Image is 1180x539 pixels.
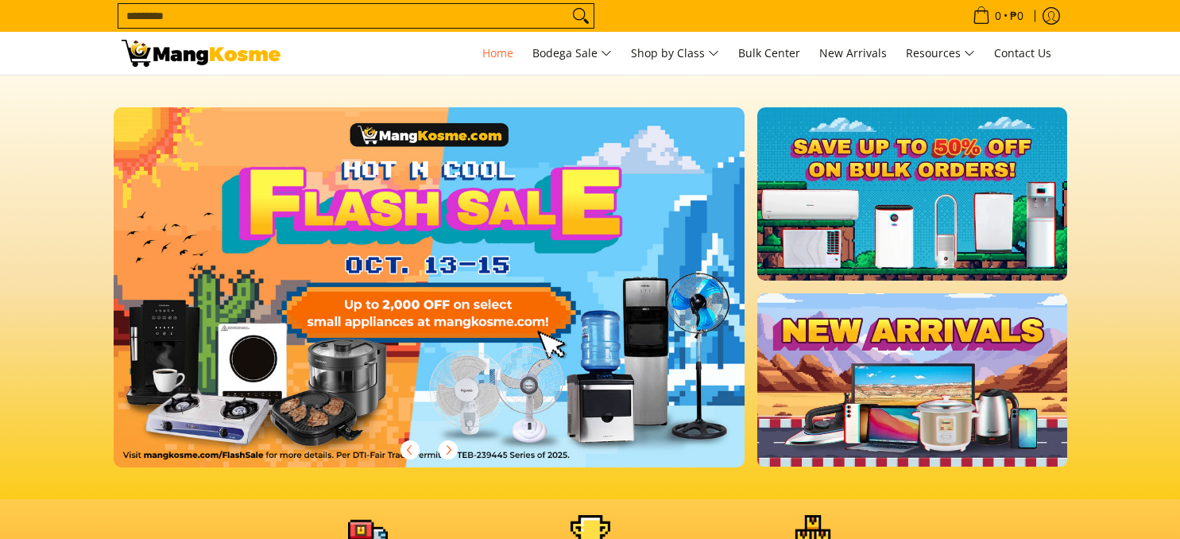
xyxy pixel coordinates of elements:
[482,45,513,60] span: Home
[393,432,428,467] button: Previous
[986,32,1059,75] a: Contact Us
[906,44,975,64] span: Resources
[898,32,983,75] a: Resources
[114,107,796,493] a: More
[431,432,466,467] button: Next
[122,40,280,67] img: Mang Kosme: Your Home Appliances Warehouse Sale Partner!
[474,32,521,75] a: Home
[296,32,1059,75] nav: Main Menu
[631,44,719,64] span: Shop by Class
[992,10,1004,21] span: 0
[1008,10,1026,21] span: ₱0
[532,44,612,64] span: Bodega Sale
[819,45,887,60] span: New Arrivals
[738,45,800,60] span: Bulk Center
[968,7,1028,25] span: •
[623,32,727,75] a: Shop by Class
[811,32,895,75] a: New Arrivals
[524,32,620,75] a: Bodega Sale
[730,32,808,75] a: Bulk Center
[568,4,594,28] button: Search
[994,45,1051,60] span: Contact Us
